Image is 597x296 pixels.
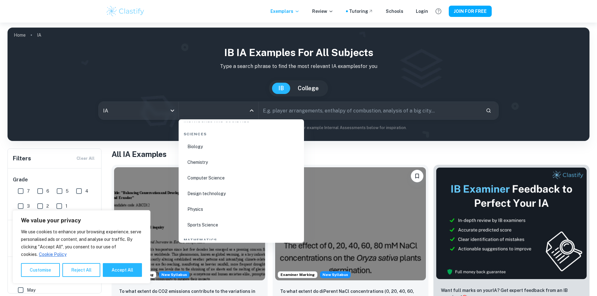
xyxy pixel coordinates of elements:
span: New Syllabus [159,271,190,278]
p: Type a search phrase to find the most relevant IA examples for you [13,63,584,70]
p: IA [37,32,41,39]
p: We value your privacy [21,217,142,224]
span: 4 [85,188,88,195]
span: Examiner Marking [278,272,317,278]
li: Sports Science [181,218,301,232]
span: 7 [27,188,30,195]
h1: IB IA examples for all subjects [13,45,584,60]
span: 2 [46,203,49,210]
p: Not sure what to search for? You can always look through our example Internal Assessments below f... [13,125,584,131]
img: profile cover [8,28,589,141]
p: Exemplars [270,8,300,15]
a: Home [14,31,26,39]
button: Search [483,105,494,116]
p: Review [312,8,333,15]
button: Accept All [103,263,142,277]
li: Computer Science [181,171,301,185]
span: 6 [46,188,49,195]
a: Login [416,8,428,15]
h6: Filters [13,154,31,163]
div: Starting from the May 2026 session, the ESS IA requirements have changed. We created this exempla... [159,271,190,278]
button: JOIN FOR FREE [449,6,492,17]
div: Sciences [181,126,301,139]
input: E.g. player arrangements, enthalpy of combustion, analysis of a big city... [259,102,481,119]
a: Schools [386,8,403,15]
li: Chemistry [181,155,301,169]
div: Mathematics [181,232,301,245]
a: Tutoring [349,8,373,15]
p: We use cookies to enhance your browsing experience, serve personalised ads or content, and analys... [21,228,142,258]
h1: All IA Examples [112,148,589,160]
button: Customise [21,263,60,277]
img: Clastify logo [106,5,145,18]
button: Help and Feedback [433,6,444,17]
span: 1 [65,203,67,210]
button: Please log in to bookmark exemplars [411,170,423,182]
button: Close [247,106,256,115]
button: IB [272,83,290,94]
li: Biology [181,139,301,154]
span: 5 [66,188,69,195]
span: 3 [27,203,30,210]
img: Thumbnail [436,167,587,279]
button: Reject All [62,263,100,277]
li: Physics [181,202,301,216]
span: May [27,287,35,293]
div: Starting from the May 2026 session, the ESS IA requirements have changed. We created this exempla... [320,271,351,278]
div: We value your privacy [13,210,150,283]
span: New Syllabus [320,271,351,278]
a: Cookie Policy [39,252,67,257]
div: IA [99,102,178,119]
img: ESS IA example thumbnail: To what extent do diPerent NaCl concentr [275,167,426,280]
button: College [291,83,325,94]
li: Design technology [181,186,301,201]
h6: Grade [13,176,97,184]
